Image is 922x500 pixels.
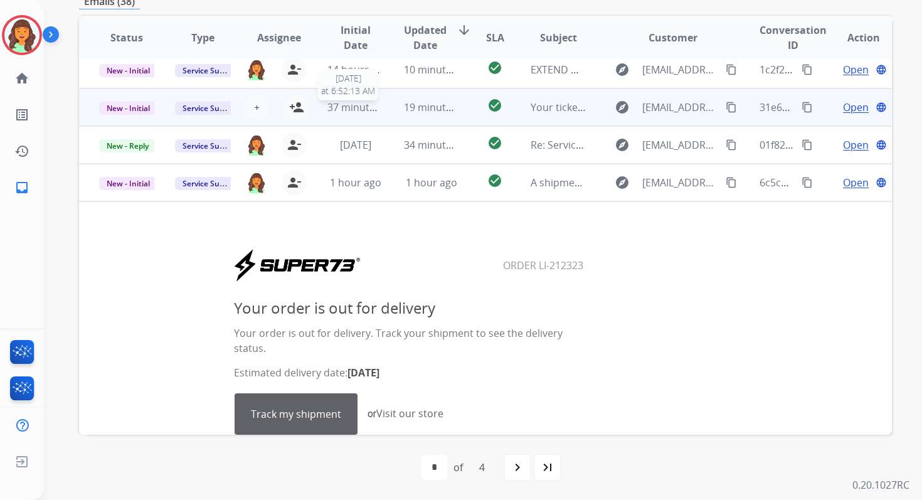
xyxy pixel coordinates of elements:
[287,62,302,77] mat-icon: person_remove
[726,102,737,113] mat-icon: content_copy
[726,64,737,75] mat-icon: content_copy
[802,102,813,113] mat-icon: content_copy
[191,30,215,45] span: Type
[457,23,472,38] mat-icon: arrow_downward
[175,102,246,115] span: Service Support
[287,137,302,152] mat-icon: person_remove
[852,477,909,492] p: 0.20.1027RC
[531,100,861,114] span: Your ticket 'Extend request for [PERSON_NAME]' is getting followed up
[843,62,869,77] span: Open
[802,139,813,151] mat-icon: content_copy
[4,18,40,53] img: avatar
[347,366,379,380] strong: [DATE]
[99,64,157,77] span: New - Initial
[487,60,502,75] mat-icon: check_circle
[327,23,383,53] span: Initial Date
[289,100,304,115] mat-icon: person_add
[843,137,869,152] span: Open
[815,16,892,60] th: Action
[843,100,869,115] span: Open
[642,100,719,115] span: [EMAIL_ADDRESS][DOMAIN_NAME]
[531,176,771,189] span: A shipment from order LI-212323 is out for delivery
[404,23,447,53] span: Updated Date
[642,62,719,77] span: [EMAIL_ADDRESS][DOMAIN_NAME]
[876,102,887,113] mat-icon: language
[235,394,357,434] a: Track my shipment
[99,177,157,190] span: New - Initial
[175,139,246,152] span: Service Support
[321,85,375,97] span: at 6:52:13 AM
[327,63,389,77] span: 14 hours ago
[14,180,29,195] mat-icon: inbox
[510,460,525,475] mat-icon: navigate_next
[404,63,477,77] span: 10 minutes ago
[469,455,495,480] div: 4
[244,95,269,120] button: +
[327,100,400,114] span: 37 minutes ago
[246,59,267,80] img: agent-avatar
[802,64,813,75] mat-icon: content_copy
[234,326,584,356] p: Your order is out for delivery. Track your shipment to see the delivery status.
[14,107,29,122] mat-icon: list_alt
[642,137,719,152] span: [EMAIL_ADDRESS][DOMAIN_NAME]
[802,177,813,188] mat-icon: content_copy
[175,64,246,77] span: Service Support
[321,72,375,85] span: [DATE]
[503,258,583,272] span: Order LI-212323
[234,297,584,319] h2: Your order is out for delivery
[642,175,719,190] span: [EMAIL_ADDRESS][DOMAIN_NAME]
[246,134,267,156] img: agent-avatar
[876,139,887,151] mat-icon: language
[287,175,302,190] mat-icon: person_remove
[876,64,887,75] mat-icon: language
[726,177,737,188] mat-icon: content_copy
[340,138,371,152] span: [DATE]
[175,177,246,190] span: Service Support
[234,365,584,380] p: Estimated delivery date:
[254,100,260,115] span: +
[14,144,29,159] mat-icon: history
[110,30,143,45] span: Status
[531,63,694,77] span: EXTEND WARRANTY DAILY REPORT
[367,405,444,422] td: or
[257,30,301,45] span: Assignee
[726,139,737,151] mat-icon: content_copy
[406,176,457,189] span: 1 hour ago
[876,177,887,188] mat-icon: language
[235,250,360,281] img: SUPER73
[487,98,502,113] mat-icon: check_circle
[615,175,630,190] mat-icon: explore
[453,460,463,475] div: of
[531,138,812,152] span: Re: Service Request for Mutual Customer – [PERSON_NAME]
[649,30,697,45] span: Customer
[99,102,157,115] span: New - Initial
[615,62,630,77] mat-icon: explore
[615,137,630,152] mat-icon: explore
[330,176,381,189] span: 1 hour ago
[843,175,869,190] span: Open
[540,30,577,45] span: Subject
[404,100,477,114] span: 19 minutes ago
[540,460,555,475] mat-icon: last_page
[99,139,156,152] span: New - Reply
[376,407,443,420] a: Visit our store
[404,138,477,152] span: 34 minutes ago
[486,30,504,45] span: SLA
[615,100,630,115] mat-icon: explore
[487,173,502,188] mat-icon: check_circle
[14,71,29,86] mat-icon: home
[760,23,827,53] span: Conversation ID
[246,172,267,193] img: agent-avatar
[487,136,502,151] mat-icon: check_circle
